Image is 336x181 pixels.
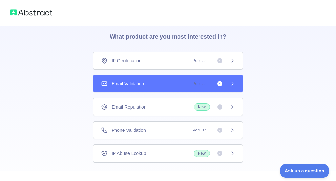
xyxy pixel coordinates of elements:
h3: What product are you most interested in? [99,19,237,52]
span: Popular [189,127,210,133]
span: Email Reputation [112,104,147,110]
img: Abstract logo [10,8,52,17]
span: IP Geolocation [112,57,142,64]
span: Popular [189,57,210,64]
span: Popular [189,80,210,87]
span: IP Abuse Lookup [112,150,146,157]
span: New [194,150,210,157]
span: New [194,103,210,111]
span: Email Validation [112,80,144,87]
iframe: Toggle Customer Support [280,164,329,178]
span: Phone Validation [112,127,146,133]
